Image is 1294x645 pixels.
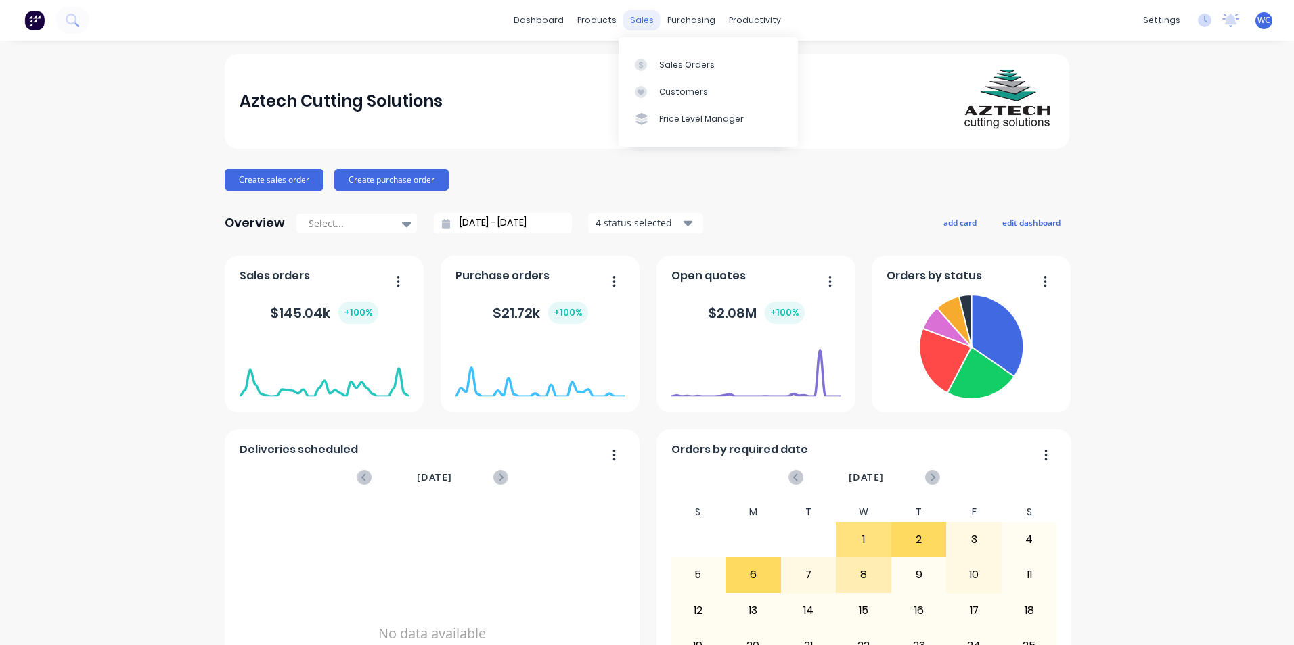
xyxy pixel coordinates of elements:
[1136,10,1187,30] div: settings
[24,10,45,30] img: Factory
[836,594,891,627] div: 15
[596,216,681,230] div: 4 status selected
[849,470,884,485] span: [DATE]
[659,113,744,125] div: Price Level Manager
[726,558,780,592] div: 6
[225,169,323,191] button: Create sales order
[708,302,805,324] div: $ 2.08M
[892,594,946,627] div: 16
[946,502,1002,522] div: F
[947,558,1001,592] div: 10
[781,502,836,522] div: T
[782,594,836,627] div: 14
[270,302,378,324] div: $ 145.04k
[671,558,726,592] div: 5
[659,86,708,98] div: Customers
[765,302,805,324] div: + 100 %
[240,88,443,115] div: Aztech Cutting Solutions
[782,558,836,592] div: 7
[671,594,726,627] div: 12
[619,105,798,133] a: Price Level Manager
[619,51,798,78] a: Sales Orders
[994,214,1069,231] button: edit dashboard
[726,594,780,627] div: 13
[225,210,285,237] div: Overview
[891,502,947,522] div: T
[1002,558,1056,592] div: 11
[836,523,891,556] div: 1
[671,502,726,522] div: S
[548,302,588,324] div: + 100 %
[1002,502,1057,522] div: S
[836,558,891,592] div: 8
[588,213,703,233] button: 4 status selected
[1002,594,1056,627] div: 18
[887,268,982,284] span: Orders by status
[417,470,452,485] span: [DATE]
[947,523,1001,556] div: 3
[1002,523,1056,556] div: 4
[892,523,946,556] div: 2
[722,10,788,30] div: productivity
[726,502,781,522] div: M
[338,302,378,324] div: + 100 %
[659,59,715,71] div: Sales Orders
[960,54,1054,149] img: Aztech Cutting Solutions
[661,10,722,30] div: purchasing
[571,10,623,30] div: products
[935,214,985,231] button: add card
[334,169,449,191] button: Create purchase order
[455,268,550,284] span: Purchase orders
[623,10,661,30] div: sales
[507,10,571,30] a: dashboard
[493,302,588,324] div: $ 21.72k
[671,268,746,284] span: Open quotes
[892,558,946,592] div: 9
[619,78,798,105] a: Customers
[240,441,358,458] span: Deliveries scheduled
[947,594,1001,627] div: 17
[1257,14,1270,26] span: WC
[836,502,891,522] div: W
[240,268,310,284] span: Sales orders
